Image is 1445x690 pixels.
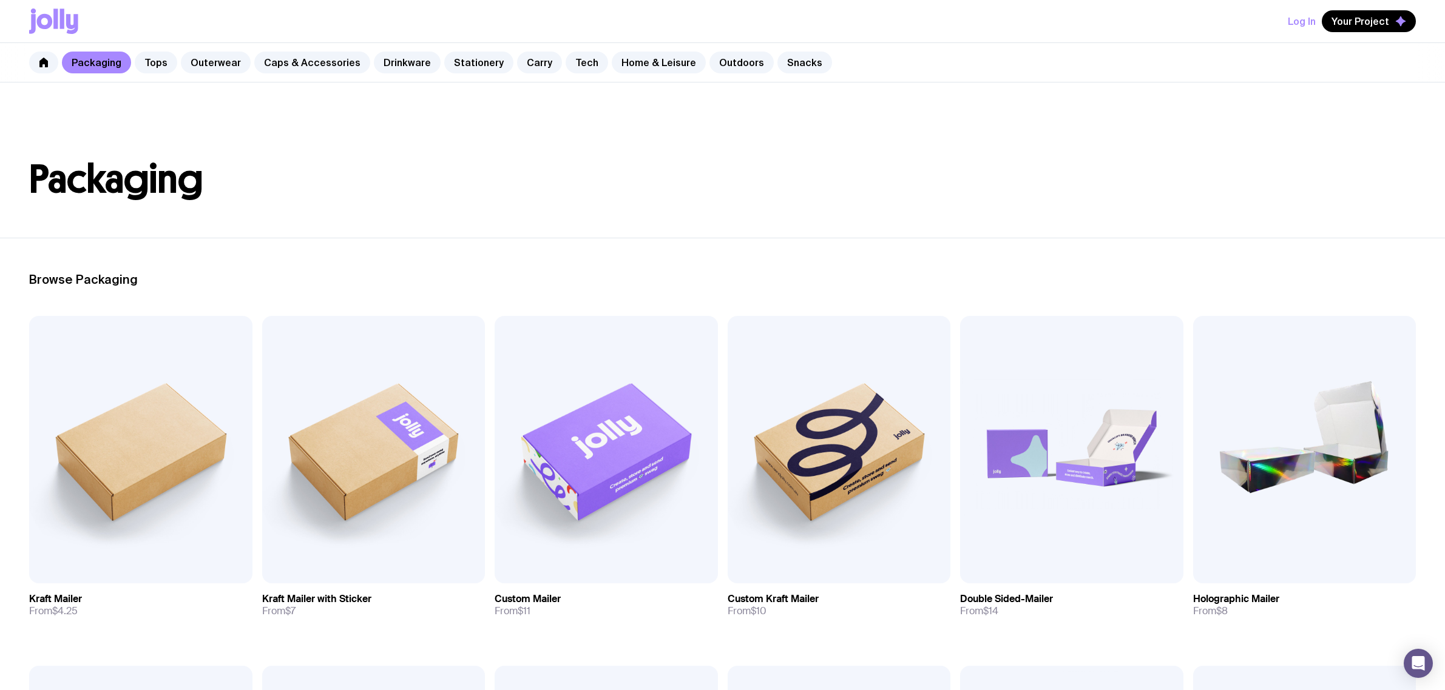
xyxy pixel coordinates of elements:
span: $11 [518,605,530,617]
a: Double Sided-MailerFrom$14 [960,583,1183,627]
h3: Kraft Mailer [29,593,82,605]
a: Custom MailerFrom$11 [495,583,718,627]
h3: Holographic Mailer [1193,593,1279,605]
span: $10 [751,605,766,617]
span: From [495,605,530,617]
h3: Custom Kraft Mailer [728,593,819,605]
span: Your Project [1332,15,1389,27]
a: Custom Kraft MailerFrom$10 [728,583,951,627]
a: Outdoors [709,52,774,73]
a: Stationery [444,52,513,73]
span: From [262,605,296,617]
button: Your Project [1322,10,1416,32]
h2: Browse Packaging [29,272,1416,287]
span: $14 [983,605,998,617]
a: Snacks [777,52,832,73]
a: Home & Leisure [612,52,706,73]
h3: Custom Mailer [495,593,561,605]
div: Open Intercom Messenger [1404,649,1433,678]
a: Carry [517,52,562,73]
a: Tops [135,52,177,73]
button: Log In [1288,10,1316,32]
a: Kraft Mailer with StickerFrom$7 [262,583,486,627]
a: Packaging [62,52,131,73]
span: $8 [1216,605,1228,617]
span: $7 [285,605,296,617]
span: From [1193,605,1228,617]
a: Tech [566,52,608,73]
h3: Kraft Mailer with Sticker [262,593,371,605]
h3: Double Sided-Mailer [960,593,1053,605]
h1: Packaging [29,160,1416,199]
span: From [728,605,766,617]
span: $4.25 [52,605,78,617]
span: From [960,605,998,617]
a: Drinkware [374,52,441,73]
a: Holographic MailerFrom$8 [1193,583,1416,627]
a: Outerwear [181,52,251,73]
span: From [29,605,78,617]
a: Caps & Accessories [254,52,370,73]
a: Kraft MailerFrom$4.25 [29,583,252,627]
